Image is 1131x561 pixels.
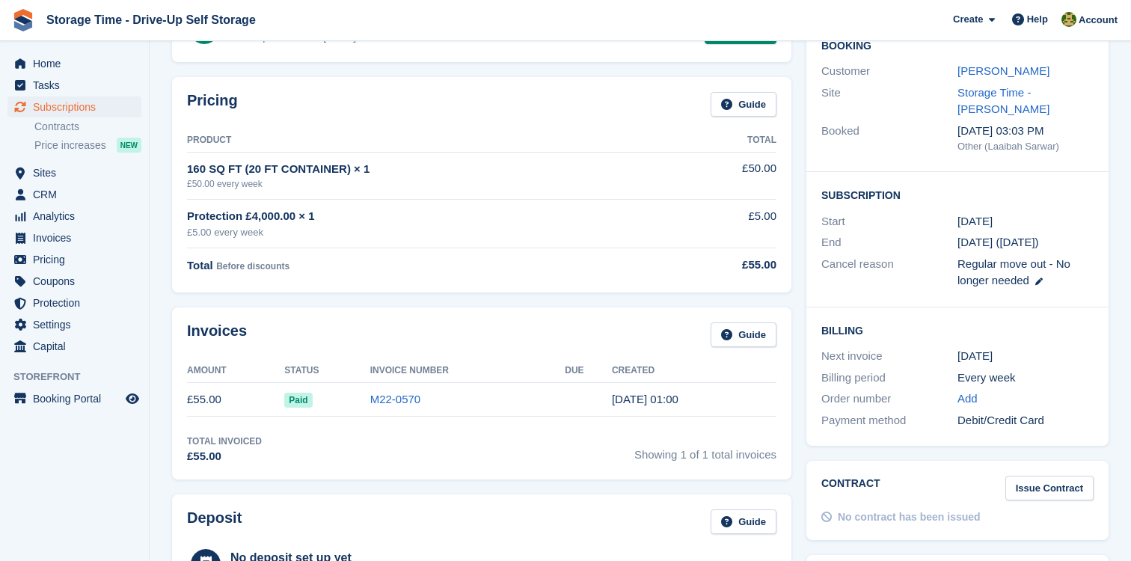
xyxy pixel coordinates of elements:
[683,200,776,248] td: £5.00
[821,256,957,289] div: Cancel reason
[187,92,238,117] h2: Pricing
[957,348,1094,365] div: [DATE]
[7,184,141,205] a: menu
[634,435,776,465] span: Showing 1 of 1 total invoices
[711,509,776,534] a: Guide
[821,370,957,387] div: Billing period
[187,177,683,191] div: £50.00 every week
[33,96,123,117] span: Subscriptions
[821,85,957,118] div: Site
[7,314,141,335] a: menu
[838,509,981,525] div: No contract has been issued
[821,213,957,230] div: Start
[7,227,141,248] a: menu
[187,129,683,153] th: Product
[187,435,262,448] div: Total Invoiced
[33,388,123,409] span: Booking Portal
[1027,12,1048,27] span: Help
[7,388,141,409] a: menu
[33,271,123,292] span: Coupons
[187,448,262,465] div: £55.00
[33,314,123,335] span: Settings
[683,257,776,274] div: £55.00
[33,249,123,270] span: Pricing
[612,393,678,405] time: 2025-09-15 00:00:34 UTC
[821,348,957,365] div: Next invoice
[187,161,683,178] div: 160 SQ FT (20 FT CONTAINER) × 1
[957,412,1094,429] div: Debit/Credit Card
[7,206,141,227] a: menu
[957,64,1049,77] a: [PERSON_NAME]
[957,86,1049,116] a: Storage Time - [PERSON_NAME]
[117,138,141,153] div: NEW
[1005,476,1094,500] a: Issue Contract
[370,393,421,405] a: M22-0570
[187,383,284,417] td: £55.00
[957,370,1094,387] div: Every week
[7,53,141,74] a: menu
[187,259,213,272] span: Total
[216,261,289,272] span: Before discounts
[821,234,957,251] div: End
[612,359,776,383] th: Created
[7,75,141,96] a: menu
[7,96,141,117] a: menu
[711,322,776,347] a: Guide
[957,390,978,408] a: Add
[7,162,141,183] a: menu
[13,370,149,384] span: Storefront
[33,206,123,227] span: Analytics
[33,336,123,357] span: Capital
[7,271,141,292] a: menu
[7,249,141,270] a: menu
[821,40,1094,52] h2: Booking
[187,208,683,225] div: Protection £4,000.00 × 1
[821,187,1094,202] h2: Subscription
[284,359,370,383] th: Status
[1079,13,1118,28] span: Account
[284,393,312,408] span: Paid
[565,359,612,383] th: Due
[953,12,983,27] span: Create
[187,225,683,240] div: £5.00 every week
[12,9,34,31] img: stora-icon-8386f47178a22dfd0bd8f6a31ec36ba5ce8667c1dd55bd0f319d3a0aa187defe.svg
[33,53,123,74] span: Home
[370,359,565,383] th: Invoice Number
[33,184,123,205] span: CRM
[123,390,141,408] a: Preview store
[821,412,957,429] div: Payment method
[821,123,957,154] div: Booked
[187,359,284,383] th: Amount
[40,7,262,32] a: Storage Time - Drive-Up Self Storage
[821,63,957,80] div: Customer
[683,152,776,199] td: £50.00
[33,227,123,248] span: Invoices
[821,390,957,408] div: Order number
[957,213,993,230] time: 2025-09-15 00:00:00 UTC
[1061,12,1076,27] img: Zain Sarwar
[957,123,1094,140] div: [DATE] 03:03 PM
[7,292,141,313] a: menu
[34,120,141,134] a: Contracts
[33,75,123,96] span: Tasks
[33,162,123,183] span: Sites
[34,138,106,153] span: Price increases
[711,92,776,117] a: Guide
[34,137,141,153] a: Price increases NEW
[683,129,776,153] th: Total
[957,257,1070,287] span: Regular move out - No longer needed
[957,139,1094,154] div: Other (Laaibah Sarwar)
[957,236,1039,248] span: [DATE] ([DATE])
[33,292,123,313] span: Protection
[821,322,1094,337] h2: Billing
[187,509,242,534] h2: Deposit
[7,336,141,357] a: menu
[187,322,247,347] h2: Invoices
[821,476,880,500] h2: Contract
